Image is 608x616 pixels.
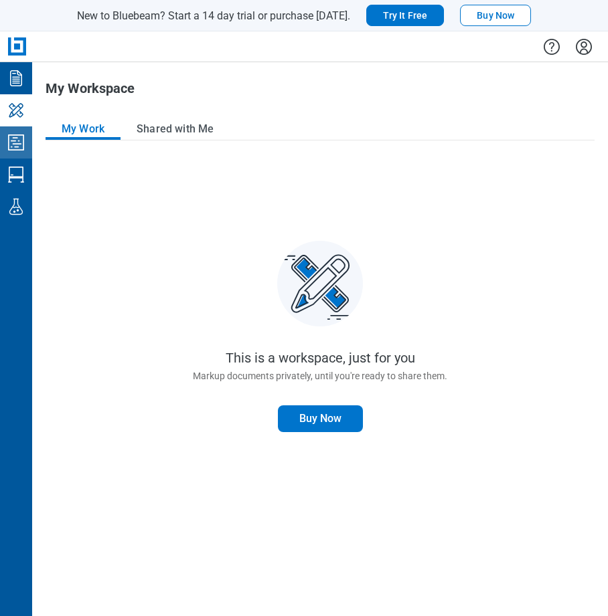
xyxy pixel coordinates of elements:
button: Settings [573,35,595,58]
svg: Studio Projects [5,132,27,153]
button: Try It Free [366,5,445,26]
a: Buy Now [278,405,363,432]
p: This is a workspace, just for you [226,350,415,365]
svg: My Workspace [5,100,27,121]
svg: Documents [5,68,27,89]
button: Buy Now [460,5,531,26]
svg: Labs [5,196,27,217]
p: Markup documents privately, until you're ready to share them. [193,371,447,392]
button: Shared with Me [121,118,230,140]
button: My Work [46,118,121,140]
span: New to Bluebeam? Start a 14 day trial or purchase [DATE]. [77,9,350,22]
h1: My Workspace [46,81,135,102]
svg: Studio Sessions [5,164,27,185]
